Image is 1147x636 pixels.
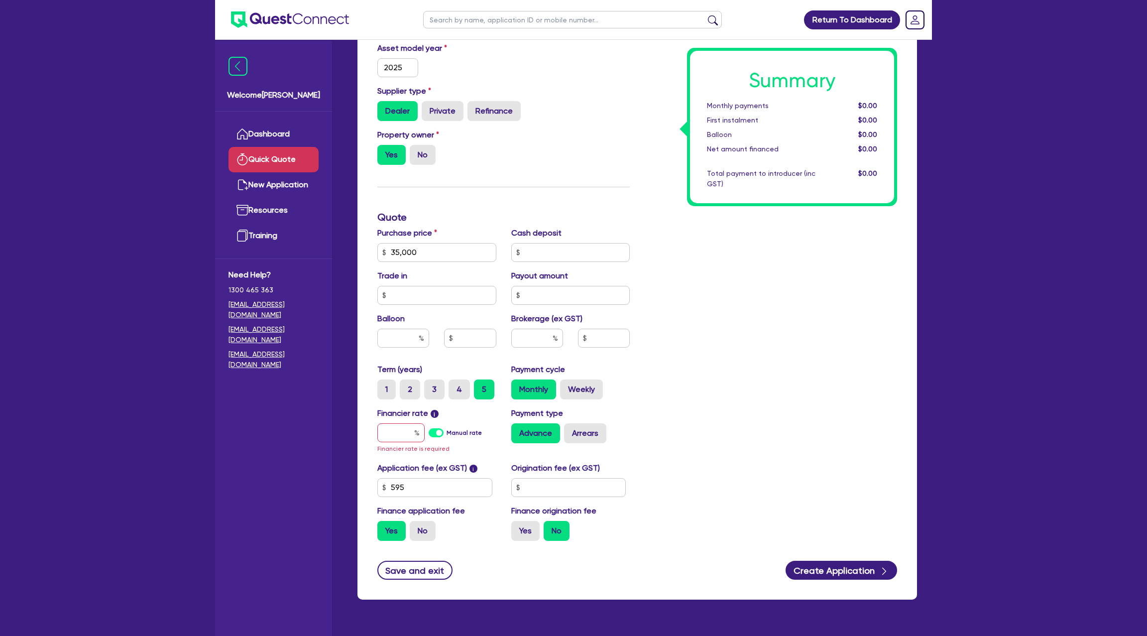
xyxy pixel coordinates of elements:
label: 5 [474,380,494,399]
h3: Quote [377,211,630,223]
label: Weekly [560,380,603,399]
label: Refinance [467,101,521,121]
label: No [544,521,570,541]
span: i [469,465,477,473]
label: Dealer [377,101,418,121]
label: Payout amount [511,270,568,282]
label: 1 [377,380,396,399]
label: Private [422,101,463,121]
span: $0.00 [858,130,877,138]
span: $0.00 [858,145,877,153]
label: 3 [424,380,445,399]
a: [EMAIL_ADDRESS][DOMAIN_NAME] [229,349,319,370]
div: Net amount financed [699,144,823,154]
h1: Summary [707,69,877,93]
img: quest-connect-logo-blue [231,11,349,28]
label: Yes [377,145,406,165]
label: Manual rate [447,428,482,437]
label: Property owner [377,129,439,141]
img: training [236,230,248,242]
span: $0.00 [858,116,877,124]
a: Training [229,223,319,249]
img: quick-quote [236,153,248,165]
label: Origination fee (ex GST) [511,462,600,474]
button: Save and exit [377,561,453,580]
label: Finance origination fee [511,505,596,517]
span: Financier rate is required [377,445,450,452]
label: Supplier type [377,85,431,97]
a: Quick Quote [229,147,319,172]
a: Resources [229,198,319,223]
span: $0.00 [858,169,877,177]
span: 1300 465 363 [229,285,319,295]
a: Return To Dashboard [804,10,900,29]
label: Trade in [377,270,407,282]
span: $0.00 [858,102,877,110]
label: Yes [377,521,406,541]
label: Brokerage (ex GST) [511,313,582,325]
img: new-application [236,179,248,191]
img: resources [236,204,248,216]
span: Welcome [PERSON_NAME] [227,89,320,101]
label: Asset model year [370,42,504,54]
div: Balloon [699,129,823,140]
label: No [410,145,436,165]
label: Term (years) [377,364,422,376]
label: Financier rate [377,407,439,419]
label: 2 [400,380,420,399]
label: Purchase price [377,227,437,239]
div: Monthly payments [699,101,823,111]
label: Yes [511,521,540,541]
div: Total payment to introducer (inc GST) [699,168,823,189]
label: Balloon [377,313,405,325]
a: Dashboard [229,122,319,147]
label: Payment cycle [511,364,565,376]
label: 4 [449,380,470,399]
button: Create Application [786,561,897,580]
a: Dropdown toggle [902,7,928,33]
span: i [431,410,439,418]
span: Need Help? [229,269,319,281]
label: Monthly [511,380,556,399]
label: Finance application fee [377,505,465,517]
a: [EMAIL_ADDRESS][DOMAIN_NAME] [229,299,319,320]
label: Application fee (ex GST) [377,462,467,474]
label: Advance [511,423,560,443]
img: icon-menu-close [229,57,247,76]
label: Cash deposit [511,227,562,239]
label: Arrears [564,423,606,443]
a: [EMAIL_ADDRESS][DOMAIN_NAME] [229,324,319,345]
label: No [410,521,436,541]
div: First instalment [699,115,823,126]
input: Search by name, application ID or mobile number... [423,11,722,28]
label: Payment type [511,407,563,419]
a: New Application [229,172,319,198]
